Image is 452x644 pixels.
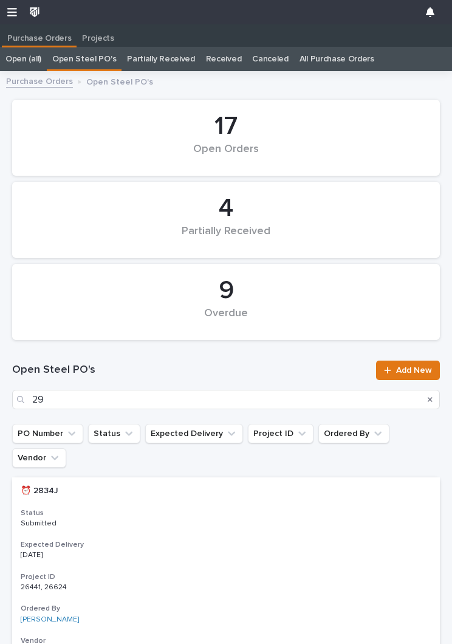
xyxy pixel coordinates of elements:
p: 26441, 26624 [21,581,69,592]
p: Open Steel PO's [86,74,153,88]
a: Partially Received [127,47,194,71]
a: Purchase Orders [6,74,73,88]
div: 4 [33,193,419,224]
a: Canceled [252,47,289,71]
div: 17 [33,111,419,142]
h3: Project ID [21,572,431,582]
div: Partially Received [33,225,419,251]
button: Status [88,424,140,443]
a: Projects [77,24,120,47]
img: wkUhmAIORKewsuZNaXNB [27,4,43,20]
button: Vendor [12,448,66,468]
div: Overdue [33,307,419,333]
div: Open Orders [33,143,419,168]
h3: Expected Delivery [21,540,431,550]
a: [PERSON_NAME] [21,615,79,624]
button: Expected Delivery [145,424,243,443]
a: Received [206,47,242,71]
a: Add New [376,361,440,380]
a: Open Steel PO's [52,47,116,71]
button: Project ID [248,424,313,443]
p: Purchase Orders [7,24,71,44]
button: Ordered By [318,424,389,443]
h3: Ordered By [21,604,431,614]
p: Submitted [21,519,122,528]
p: Projects [82,24,114,44]
h3: Status [21,508,431,518]
div: 9 [33,275,419,306]
button: PO Number [12,424,83,443]
a: All Purchase Orders [300,47,374,71]
p: [DATE] [21,551,122,559]
span: Add New [396,366,432,375]
p: ⏰ 2834J [21,483,61,496]
a: Purchase Orders [2,24,77,46]
input: Search [12,390,440,409]
h1: Open Steel PO's [12,363,369,378]
a: Open (all) [5,47,41,71]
